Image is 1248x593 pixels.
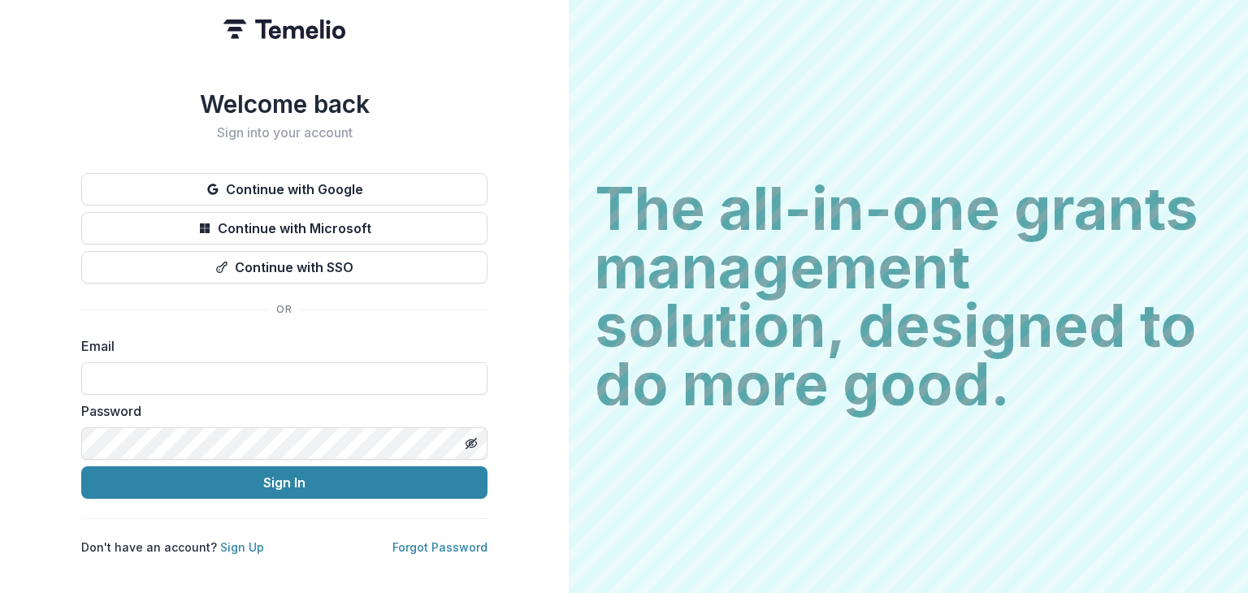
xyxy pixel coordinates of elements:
button: Continue with SSO [81,251,487,284]
a: Sign Up [220,540,264,554]
label: Email [81,336,478,356]
p: Don't have an account? [81,539,264,556]
img: Temelio [223,19,345,39]
button: Continue with Microsoft [81,212,487,245]
button: Continue with Google [81,173,487,206]
h1: Welcome back [81,89,487,119]
button: Toggle password visibility [458,431,484,457]
a: Forgot Password [392,540,487,554]
h2: Sign into your account [81,125,487,141]
button: Sign In [81,466,487,499]
label: Password [81,401,478,421]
